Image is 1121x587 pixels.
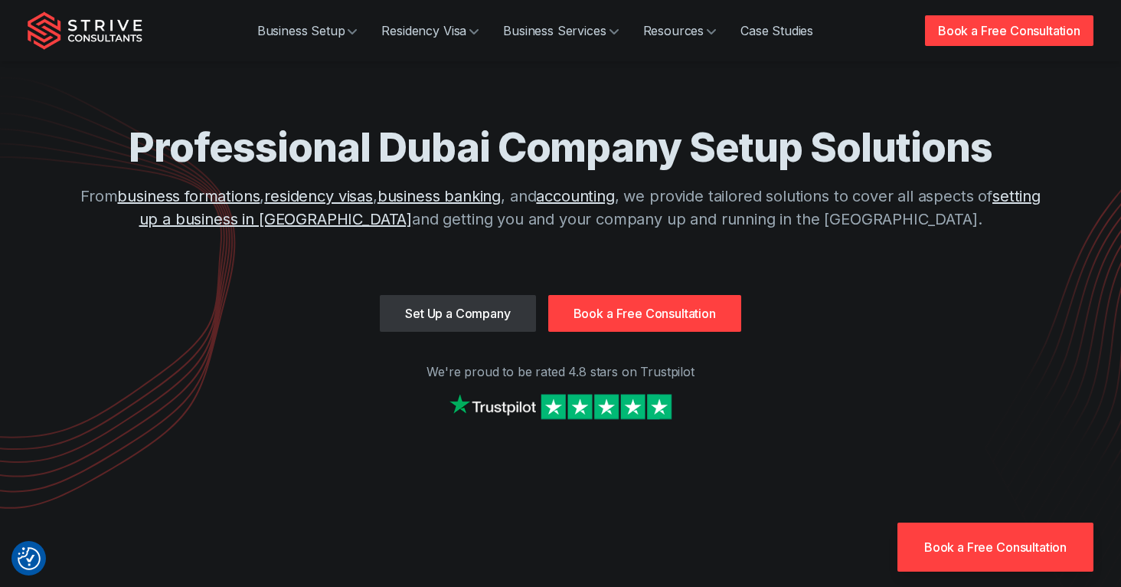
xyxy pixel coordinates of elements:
[728,15,825,46] a: Case Studies
[536,187,614,205] a: accounting
[245,15,370,46] a: Business Setup
[28,11,142,50] img: Strive Consultants
[369,15,491,46] a: Residency Visa
[925,15,1093,46] a: Book a Free Consultation
[897,523,1093,572] a: Book a Free Consultation
[446,390,675,423] img: Strive on Trustpilot
[70,185,1051,231] p: From , , , and , we provide tailored solutions to cover all aspects of and getting you and your c...
[548,295,741,332] a: Book a Free Consultation
[18,547,41,570] img: Revisit consent button
[70,123,1051,172] h1: Professional Dubai Company Setup Solutions
[264,187,373,205] a: residency visas
[377,187,501,205] a: business banking
[380,295,535,332] a: Set Up a Company
[631,15,729,46] a: Resources
[28,362,1093,381] p: We're proud to be rated 4.8 stars on Trustpilot
[491,15,630,46] a: Business Services
[18,547,41,570] button: Consent Preferences
[117,187,260,205] a: business formations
